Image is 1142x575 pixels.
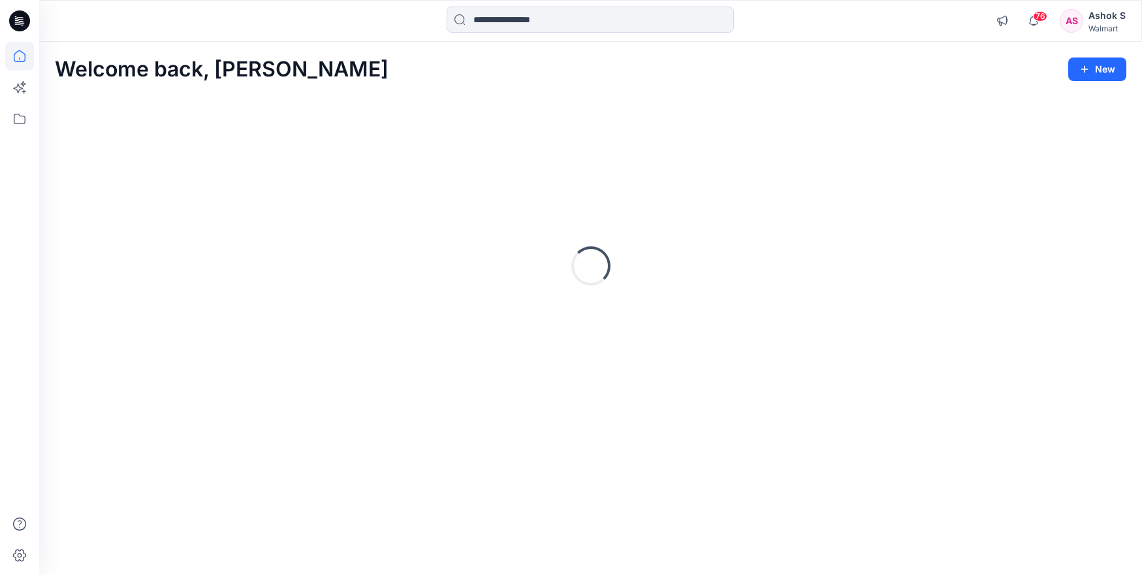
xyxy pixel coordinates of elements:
div: AS [1060,9,1083,33]
div: Walmart [1088,24,1126,33]
h2: Welcome back, [PERSON_NAME] [55,57,389,82]
button: New [1068,57,1126,81]
span: 76 [1033,11,1047,22]
div: Ashok S [1088,8,1126,24]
